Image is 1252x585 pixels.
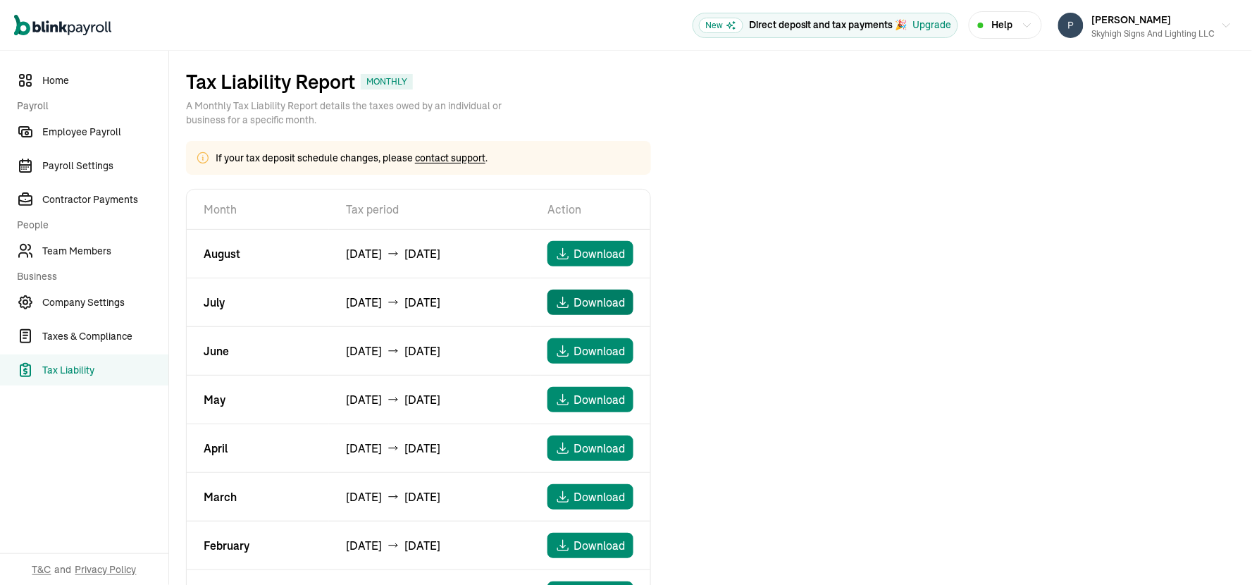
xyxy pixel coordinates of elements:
[699,18,743,33] span: New
[42,159,168,173] span: Payroll Settings
[574,440,626,457] span: Download
[415,152,485,164] a: contact support
[75,562,137,577] span: Privacy Policy
[531,190,650,230] th: Action
[42,244,168,259] span: Team Members
[969,11,1042,39] button: Help
[42,73,168,88] span: Home
[749,18,907,32] p: Direct deposit and tax payments 🎉
[547,338,633,364] button: Download
[547,533,633,558] button: Download
[42,295,168,310] span: Company Settings
[346,343,382,359] span: [DATE]
[187,190,329,230] th: Month
[346,488,382,505] span: [DATE]
[992,18,1013,32] span: Help
[574,488,626,505] span: Download
[42,363,168,378] span: Tax Liability
[32,562,51,577] span: T&C
[186,70,355,93] h1: Tax Liability Report
[187,473,329,522] td: March
[404,245,440,262] span: [DATE]
[404,488,440,505] span: [DATE]
[547,484,633,510] button: Download
[17,99,160,113] span: Payroll
[574,343,626,359] span: Download
[547,436,633,461] button: Download
[547,290,633,315] button: Download
[42,125,168,140] span: Employee Payroll
[14,5,111,46] nav: Global
[361,74,413,90] div: monthly
[1182,517,1252,585] iframe: Chat Widget
[187,327,329,376] td: June
[1092,27,1215,40] div: Skyhigh Signs and Lighting LLC
[1053,8,1238,43] button: [PERSON_NAME]Skyhigh Signs and Lighting LLC
[574,245,626,262] span: Download
[547,387,633,412] button: Download
[187,424,329,473] td: April
[1092,13,1172,26] span: [PERSON_NAME]
[404,343,440,359] span: [DATE]
[547,241,633,266] button: Download
[346,440,382,457] span: [DATE]
[187,278,329,327] td: July
[346,294,382,311] span: [DATE]
[346,537,382,554] span: [DATE]
[346,391,382,408] span: [DATE]
[42,329,168,344] span: Taxes & Compliance
[404,294,440,311] span: [DATE]
[216,151,488,165] p: If your tax deposit schedule changes, please .
[17,269,160,284] span: Business
[346,245,382,262] span: [DATE]
[404,440,440,457] span: [DATE]
[404,537,440,554] span: [DATE]
[186,99,524,127] p: A Monthly Tax Liability Report details the taxes owed by an individual or business for a specific...
[574,294,626,311] span: Download
[187,522,329,570] td: February
[404,391,440,408] span: [DATE]
[913,18,952,32] button: Upgrade
[574,391,626,408] span: Download
[329,190,531,230] th: Tax period
[187,376,329,424] td: May
[187,230,329,278] td: August
[574,537,626,554] span: Download
[17,218,160,233] span: People
[42,192,168,207] span: Contractor Payments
